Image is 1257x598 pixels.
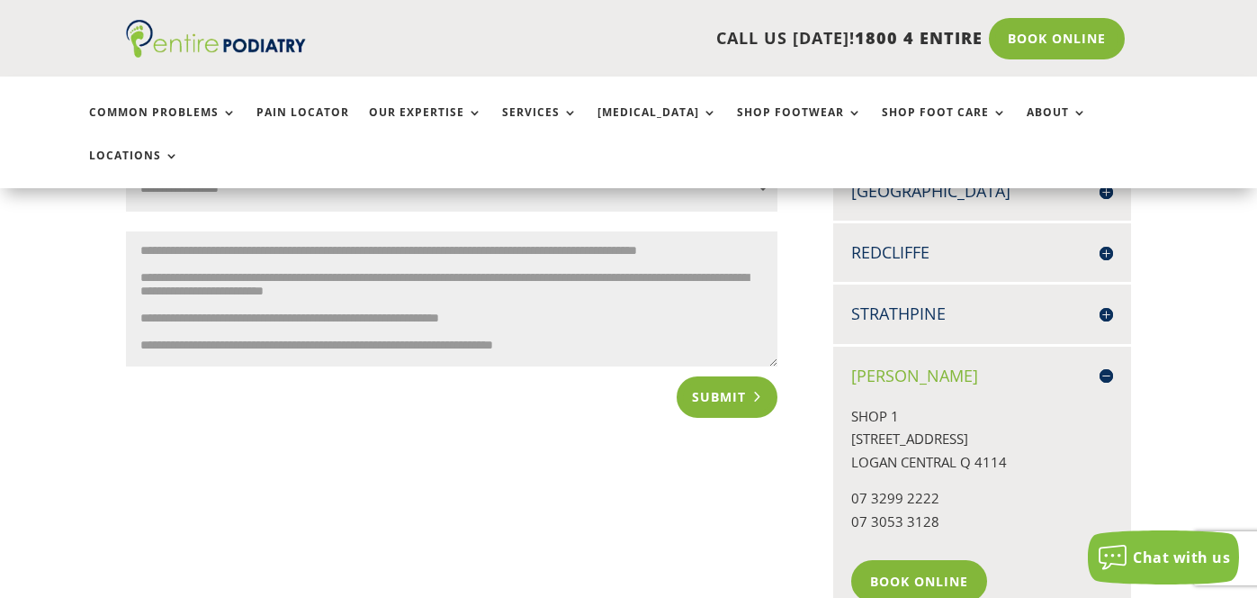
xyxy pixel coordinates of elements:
[126,20,306,58] img: logo (1)
[851,180,1114,203] h4: [GEOGRAPHIC_DATA]
[502,106,578,145] a: Services
[989,18,1125,59] a: Book Online
[882,106,1007,145] a: Shop Foot Care
[677,376,777,418] button: Submit
[851,365,1114,387] h4: [PERSON_NAME]
[597,106,717,145] a: [MEDICAL_DATA]
[851,303,1114,325] h4: Strathpine
[256,106,349,145] a: Pain Locator
[851,241,1114,264] h4: Redcliffe
[89,149,179,188] a: Locations
[851,487,1114,547] p: 07 3299 2222 07 3053 3128
[89,106,237,145] a: Common Problems
[855,27,983,49] span: 1800 4 ENTIRE
[369,106,482,145] a: Our Expertise
[1027,106,1087,145] a: About
[851,405,1114,488] p: SHOP 1 [STREET_ADDRESS] LOGAN CENTRAL Q 4114
[126,43,306,61] a: Entire Podiatry
[1133,548,1230,567] span: Chat with us
[355,27,983,50] p: CALL US [DATE]!
[1088,530,1239,584] button: Chat with us
[737,106,862,145] a: Shop Footwear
